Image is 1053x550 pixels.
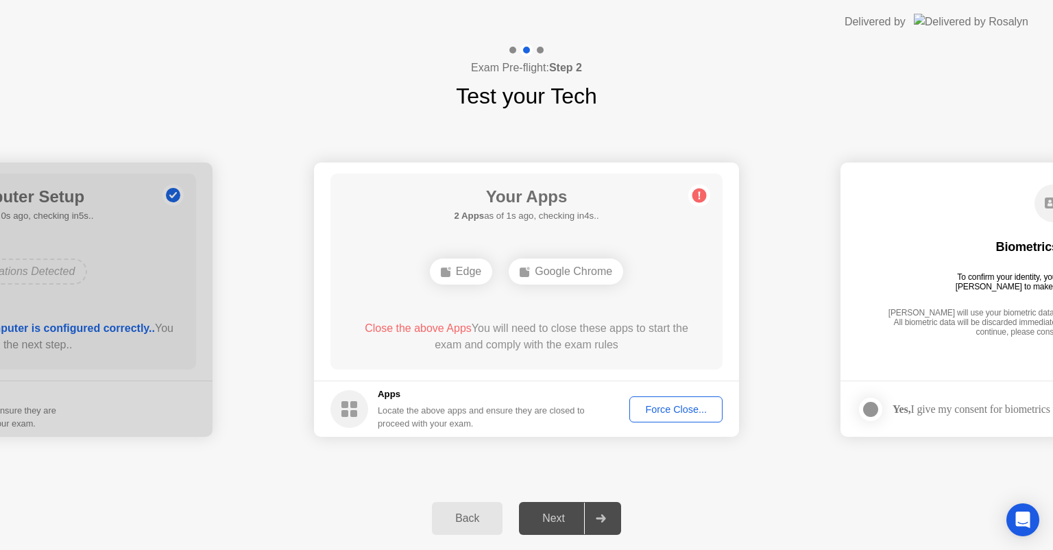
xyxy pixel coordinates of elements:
[436,512,498,525] div: Back
[523,512,584,525] div: Next
[629,396,723,422] button: Force Close...
[893,403,910,415] strong: Yes,
[634,404,718,415] div: Force Close...
[519,502,621,535] button: Next
[1006,503,1039,536] div: Open Intercom Messenger
[456,80,597,112] h1: Test your Tech
[378,404,585,430] div: Locate the above apps and ensure they are closed to proceed with your exam.
[432,502,503,535] button: Back
[454,211,484,221] b: 2 Apps
[430,259,492,285] div: Edge
[509,259,623,285] div: Google Chrome
[454,184,598,209] h1: Your Apps
[845,14,906,30] div: Delivered by
[454,209,598,223] h5: as of 1s ago, checking in4s..
[914,14,1028,29] img: Delivered by Rosalyn
[378,387,585,401] h5: Apps
[365,322,472,334] span: Close the above Apps
[471,60,582,76] h4: Exam Pre-flight:
[350,320,703,353] div: You will need to close these apps to start the exam and comply with the exam rules
[549,62,582,73] b: Step 2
